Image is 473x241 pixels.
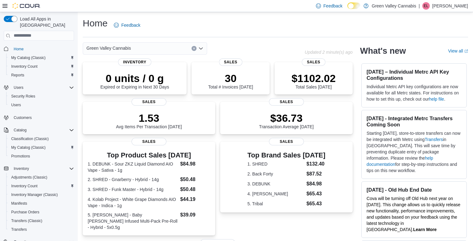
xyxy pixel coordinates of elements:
[9,144,48,151] a: My Catalog (Classic)
[192,46,197,51] button: Clear input
[248,181,304,187] dt: 3. DEBUNK
[132,138,166,145] span: Sales
[88,161,178,173] dt: 1. DEBUNK - Sour ZKZ Liquid Diamond AIO Vape - Sativa - 1g
[6,101,77,109] button: Users
[269,98,304,106] span: Sales
[11,102,21,107] span: Users
[180,176,210,183] dd: $50.48
[367,187,461,193] h3: [DATE] - Old Hub End Date
[9,71,27,79] a: Reports
[180,186,210,193] dd: $50.48
[248,171,304,177] dt: 2. Back Forty
[305,50,353,55] p: Updated 2 minute(s) ago
[9,152,74,160] span: Promotions
[219,58,242,66] span: Sales
[6,182,77,190] button: Inventory Count
[9,54,48,61] a: My Catalog (Classic)
[88,212,178,230] dt: 5. [PERSON_NAME] - Baby [PERSON_NAME] Infused Multi-Pack Pre-Roll - Hybrid - 5x0.5g
[248,161,304,167] dt: 1. SHRED
[88,196,178,209] dt: 4. Kolab Project - White Grape Diamonds AIO Vape - Indica - 1g
[9,208,74,216] span: Purchase Orders
[100,72,169,84] p: 0 units / 0 g
[9,174,74,181] span: Adjustments (Classic)
[132,98,166,106] span: Sales
[367,196,460,232] span: Cova will be turning off Old Hub next year on [DATE]. This change allows us to quickly release ne...
[259,112,314,129] div: Transaction Average [DATE]
[1,164,77,173] button: Inventory
[12,3,40,9] img: Cova
[11,192,58,197] span: Inventory Manager (Classic)
[9,200,74,207] span: Manifests
[88,186,178,193] dt: 3. SHRED - Funk Master - Hybrid - 14g
[307,190,326,198] dd: $65.43
[9,152,33,160] a: Promotions
[432,2,468,10] p: [PERSON_NAME]
[9,71,74,79] span: Reports
[11,227,27,232] span: Transfers
[14,47,24,52] span: Home
[248,201,304,207] dt: 5. Tribal
[6,134,77,143] button: Classification (Classic)
[6,53,77,62] button: My Catalog (Classic)
[6,62,77,71] button: Inventory Count
[11,218,42,223] span: Transfers (Classic)
[9,200,30,207] a: Manifests
[425,137,443,142] a: Transfers
[307,200,326,207] dd: $65.43
[11,210,39,215] span: Purchase Orders
[6,208,77,216] button: Purchase Orders
[14,128,26,133] span: Catalog
[9,135,51,143] a: Classification (Classic)
[448,48,468,53] a: View allExternal link
[11,165,31,172] button: Inventory
[323,3,342,9] span: Feedback
[259,112,314,124] p: $36.73
[248,152,326,159] h3: Top Brand Sales [DATE]
[11,73,24,78] span: Reports
[424,2,429,10] span: EL
[6,92,77,101] button: Security Roles
[367,156,433,167] a: help documentation
[1,126,77,134] button: Catalog
[413,227,436,232] a: Learn More
[292,72,336,84] p: $1102.02
[367,84,461,102] p: Individual Metrc API key configurations are now available for all Metrc states. For instructions ...
[6,173,77,182] button: Adjustments (Classic)
[9,226,29,233] a: Transfers
[1,44,77,53] button: Home
[367,115,461,128] h3: [DATE] - Integrated Metrc Transfers Coming Soon
[367,69,461,81] h3: [DATE] – Individual Metrc API Key Configurations
[11,145,46,150] span: My Catalog (Classic)
[11,136,49,141] span: Classification (Classic)
[419,2,420,10] p: |
[11,64,38,69] span: Inventory Count
[86,44,131,52] span: Green Valley Cannabis
[118,58,151,66] span: Inventory
[9,217,74,225] span: Transfers (Classic)
[6,199,77,208] button: Manifests
[9,217,45,225] a: Transfers (Classic)
[292,72,336,89] div: Total Sales [DATE]
[307,160,326,168] dd: $132.40
[9,191,60,198] a: Inventory Manager (Classic)
[11,126,74,134] span: Catalog
[464,49,468,53] svg: External link
[11,126,29,134] button: Catalog
[11,154,30,159] span: Promotions
[116,112,182,124] p: 1.53
[208,72,253,84] p: 30
[6,225,77,234] button: Transfers
[9,208,42,216] a: Purchase Orders
[14,166,29,171] span: Inventory
[11,184,38,189] span: Inventory Count
[9,144,74,151] span: My Catalog (Classic)
[11,114,34,121] a: Customers
[88,152,210,159] h3: Top Product Sales [DATE]
[360,46,406,56] h2: What's new
[11,165,74,172] span: Inventory
[11,94,35,99] span: Security Roles
[6,216,77,225] button: Transfers (Classic)
[11,84,74,91] span: Users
